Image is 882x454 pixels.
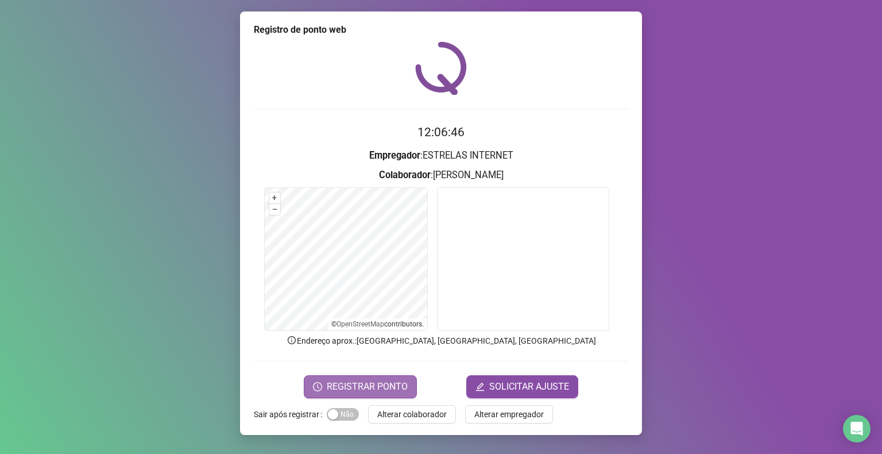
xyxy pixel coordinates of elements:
li: © contributors. [331,320,424,328]
span: Alterar colaborador [377,408,447,421]
span: REGISTRAR PONTO [327,380,408,394]
span: Alterar empregador [474,408,544,421]
span: edit [475,382,485,391]
img: QRPoint [415,41,467,95]
p: Endereço aprox. : [GEOGRAPHIC_DATA], [GEOGRAPHIC_DATA], [GEOGRAPHIC_DATA] [254,334,628,347]
button: Alterar empregador [465,405,553,424]
a: OpenStreetMap [336,320,384,328]
strong: Colaborador [379,170,431,180]
div: Open Intercom Messenger [843,415,871,443]
span: info-circle [287,335,297,345]
button: REGISTRAR PONTO [304,375,417,398]
span: SOLICITAR AJUSTE [489,380,569,394]
button: + [269,193,280,203]
h3: : [PERSON_NAME] [254,168,628,183]
label: Sair após registrar [254,405,327,424]
div: Registro de ponto web [254,23,628,37]
button: editSOLICITAR AJUSTE [466,375,578,398]
h3: : ESTRELAS INTERNET [254,148,628,163]
button: Alterar colaborador [368,405,456,424]
span: clock-circle [313,382,322,391]
time: 12:06:46 [417,125,465,139]
strong: Empregador [369,150,420,161]
button: – [269,204,280,215]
